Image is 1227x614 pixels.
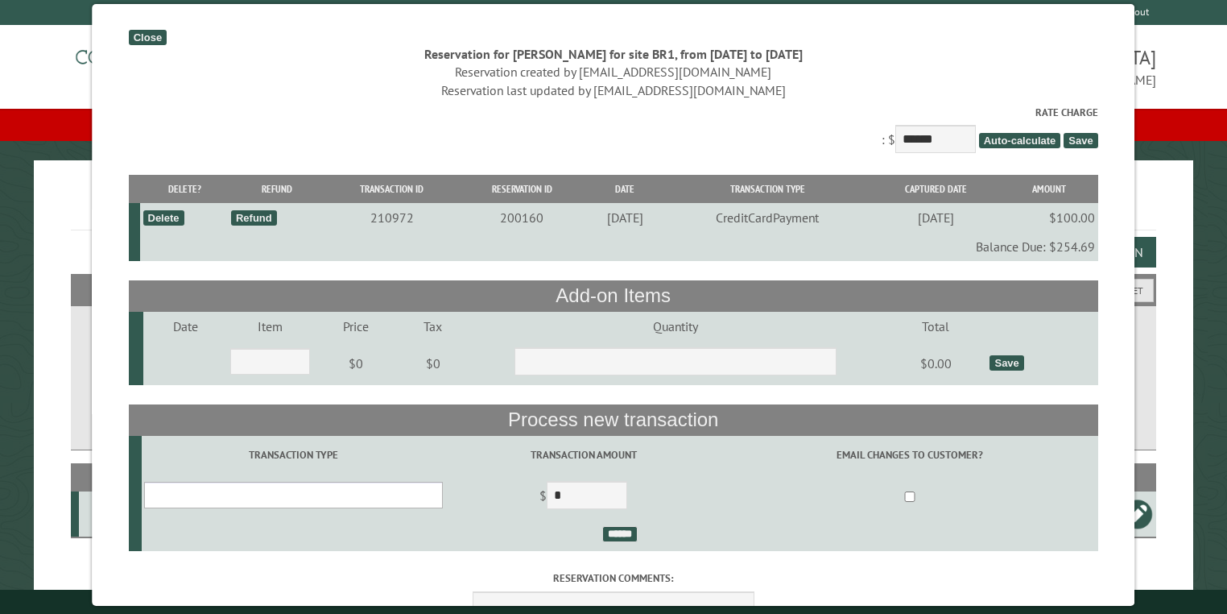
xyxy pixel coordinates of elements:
[129,63,1098,81] div: Reservation created by [EMAIL_ADDRESS][DOMAIN_NAME]
[1001,203,1098,232] td: $100.00
[326,203,459,232] td: 210972
[400,312,467,341] td: Tax
[585,203,664,232] td: [DATE]
[85,506,161,522] div: BR1
[725,447,1096,463] label: Email changes to customer?
[129,280,1098,311] th: Add-on Items
[129,404,1098,435] th: Process new transaction
[313,312,400,341] td: Price
[313,341,400,386] td: $0
[143,210,184,226] div: Delete
[129,81,1098,99] div: Reservation last updated by [EMAIL_ADDRESS][DOMAIN_NAME]
[129,105,1098,120] label: Rate Charge
[448,447,720,463] label: Transaction Amount
[141,175,229,203] th: Delete?
[664,175,870,203] th: Transaction Type
[71,31,272,94] img: Campground Commander
[129,570,1098,586] label: Reservation comments:
[979,133,1061,148] span: Auto-calculate
[129,30,167,45] div: Close
[400,341,467,386] td: $0
[990,355,1024,371] div: Save
[71,186,1157,230] h1: Reservations
[143,312,228,341] td: Date
[141,232,1098,261] td: Balance Due: $254.69
[144,447,443,463] label: Transaction Type
[871,203,1001,232] td: [DATE]
[71,274,1157,305] h2: Filters
[228,312,312,341] td: Item
[446,475,722,520] td: $
[885,341,988,386] td: $0.00
[231,210,277,226] div: Refund
[664,203,870,232] td: CreditCardPayment
[459,203,586,232] td: 200160
[1001,175,1098,203] th: Amount
[129,45,1098,63] div: Reservation for [PERSON_NAME] for site BR1, from [DATE] to [DATE]
[466,312,884,341] td: Quantity
[885,312,988,341] td: Total
[129,105,1098,157] div: : $
[79,463,163,492] th: Site
[871,175,1001,203] th: Captured Date
[326,175,459,203] th: Transaction ID
[459,175,586,203] th: Reservation ID
[229,175,325,203] th: Refund
[585,175,664,203] th: Date
[1064,133,1098,148] span: Save
[523,596,704,607] small: © Campground Commander LLC. All rights reserved.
